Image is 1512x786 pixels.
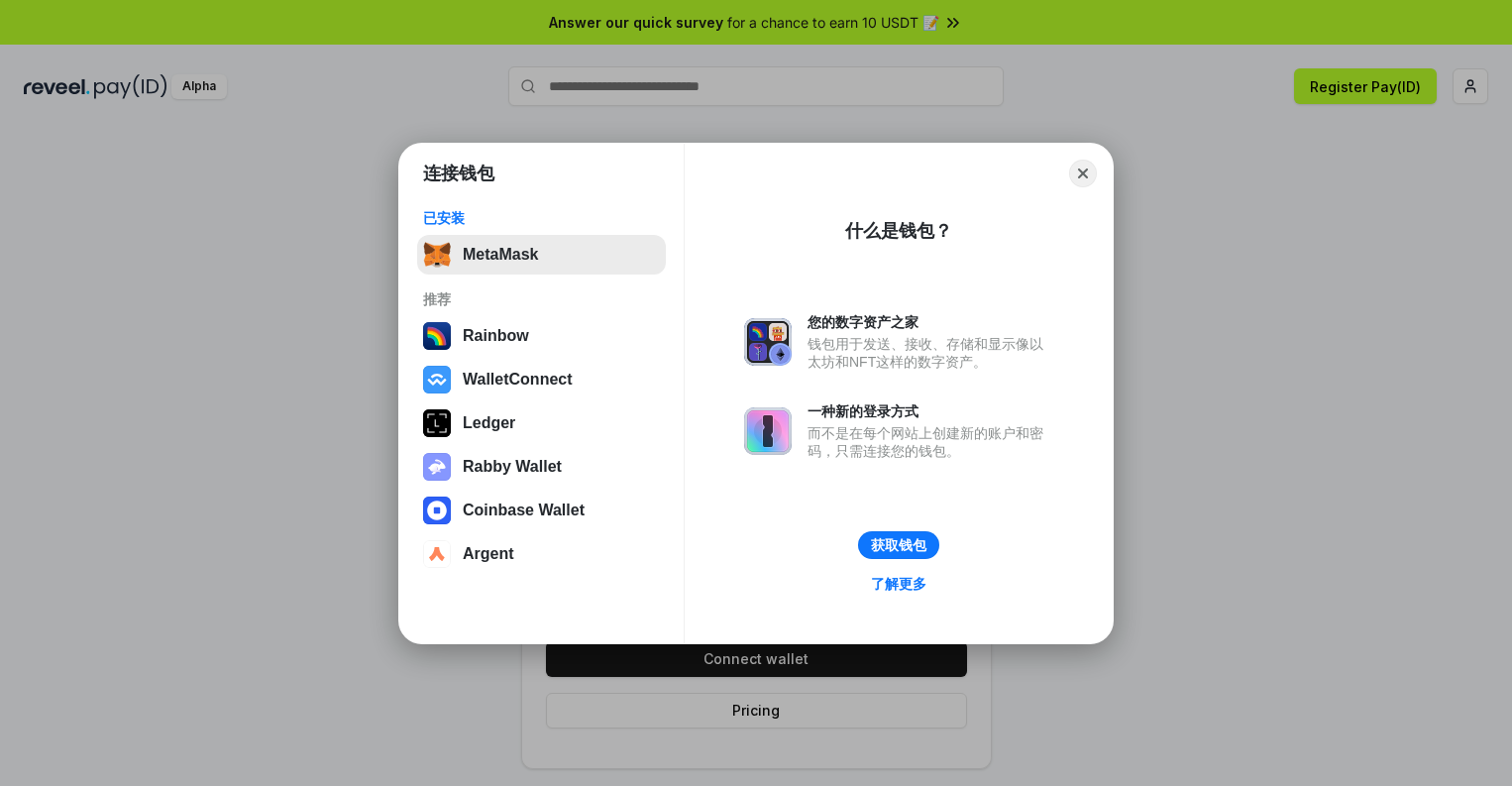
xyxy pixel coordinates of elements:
img: svg+xml,%3Csvg%20width%3D%2228%22%20height%3D%2228%22%20viewBox%3D%220%200%2028%2028%22%20fill%3D... [423,366,451,393]
h1: 连接钱包 [423,162,494,185]
img: svg+xml,%3Csvg%20fill%3D%22none%22%20height%3D%2233%22%20viewBox%3D%220%200%2035%2033%22%20width%... [423,241,451,269]
div: Rabby Wallet [463,458,562,476]
img: svg+xml,%3Csvg%20width%3D%2228%22%20height%3D%2228%22%20viewBox%3D%220%200%2028%2028%22%20fill%3D... [423,540,451,568]
img: svg+xml,%3Csvg%20width%3D%22120%22%20height%3D%22120%22%20viewBox%3D%220%200%20120%20120%22%20fil... [423,322,451,350]
div: Coinbase Wallet [463,502,585,519]
img: svg+xml,%3Csvg%20xmlns%3D%22http%3A%2F%2Fwww.w3.org%2F2000%2Fsvg%22%20fill%3D%22none%22%20viewBox... [423,453,451,481]
div: 而不是在每个网站上创建新的账户和密码，只需连接您的钱包。 [808,424,1053,460]
button: Rainbow [417,316,666,356]
img: svg+xml,%3Csvg%20xmlns%3D%22http%3A%2F%2Fwww.w3.org%2F2000%2Fsvg%22%20fill%3D%22none%22%20viewBox... [744,318,792,366]
button: Rabby Wallet [417,447,666,487]
button: MetaMask [417,235,666,275]
div: Argent [463,545,514,563]
div: MetaMask [463,246,538,264]
div: 已安装 [423,209,660,227]
div: Ledger [463,414,515,432]
button: Close [1069,160,1097,187]
div: 了解更多 [871,575,926,593]
button: WalletConnect [417,360,666,399]
div: WalletConnect [463,371,573,389]
button: Ledger [417,403,666,443]
div: 钱包用于发送、接收、存储和显示像以太坊和NFT这样的数字资产。 [808,335,1053,371]
button: 获取钱包 [858,531,939,559]
div: 获取钱包 [871,536,926,554]
button: Coinbase Wallet [417,491,666,530]
button: Argent [417,534,666,574]
div: Rainbow [463,327,529,345]
div: 您的数字资产之家 [808,313,1053,331]
img: svg+xml,%3Csvg%20xmlns%3D%22http%3A%2F%2Fwww.w3.org%2F2000%2Fsvg%22%20fill%3D%22none%22%20viewBox... [744,407,792,455]
div: 什么是钱包？ [845,219,952,243]
img: svg+xml,%3Csvg%20width%3D%2228%22%20height%3D%2228%22%20viewBox%3D%220%200%2028%2028%22%20fill%3D... [423,497,451,524]
div: 推荐 [423,290,660,308]
img: svg+xml,%3Csvg%20xmlns%3D%22http%3A%2F%2Fwww.w3.org%2F2000%2Fsvg%22%20width%3D%2228%22%20height%3... [423,409,451,437]
a: 了解更多 [859,571,938,597]
div: 一种新的登录方式 [808,402,1053,420]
